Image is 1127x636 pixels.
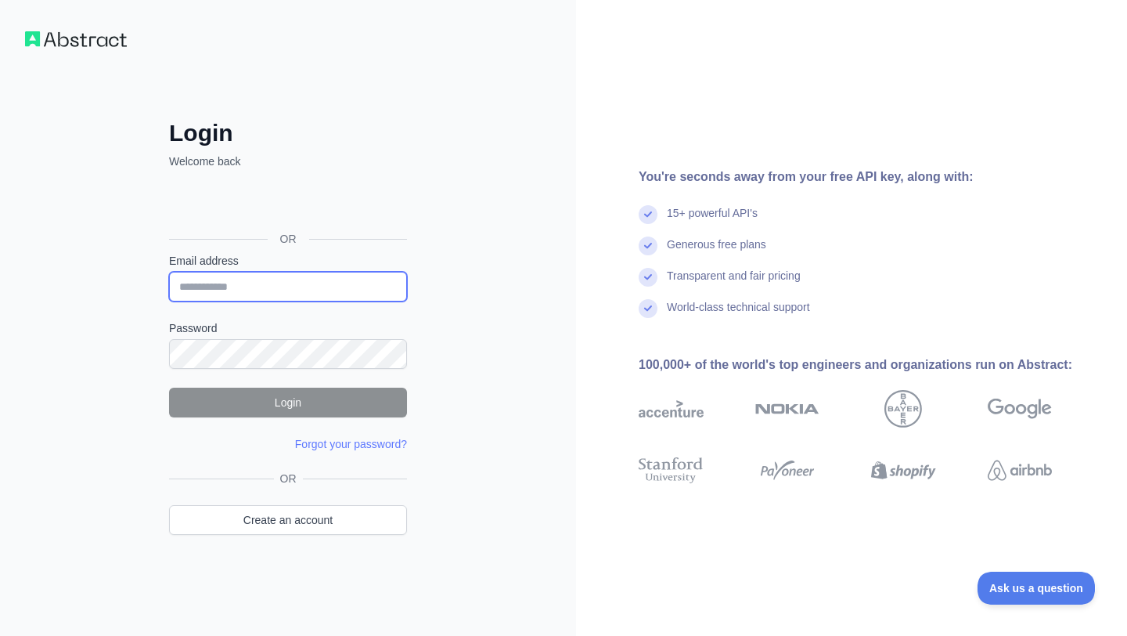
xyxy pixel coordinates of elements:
img: check mark [639,268,657,287]
p: Welcome back [169,154,407,169]
iframe: Sign in with Google Button [161,186,412,221]
a: Create an account [169,505,407,535]
div: Generous free plans [667,237,766,268]
span: OR [268,231,309,247]
span: OR [274,471,303,486]
img: check mark [639,237,657,255]
div: World-class technical support [667,299,810,331]
img: google [988,390,1053,428]
img: Workflow [25,31,127,47]
img: shopify [871,454,936,486]
label: Email address [169,253,407,269]
div: Transparent and fair pricing [667,268,801,299]
img: bayer [884,390,922,428]
img: airbnb [988,454,1053,486]
button: Login [169,388,407,417]
label: Password [169,320,407,336]
img: stanford university [639,454,704,486]
img: accenture [639,390,704,428]
div: 15+ powerful API's [667,205,758,237]
iframe: Toggle Customer Support [978,572,1096,605]
img: payoneer [755,454,820,486]
a: Forgot your password? [295,438,407,450]
img: check mark [639,205,657,224]
img: check mark [639,299,657,318]
img: nokia [755,390,820,428]
h2: Login [169,119,407,147]
div: You're seconds away from your free API key, along with: [639,168,1102,186]
div: 100,000+ of the world's top engineers and organizations run on Abstract: [639,356,1102,374]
